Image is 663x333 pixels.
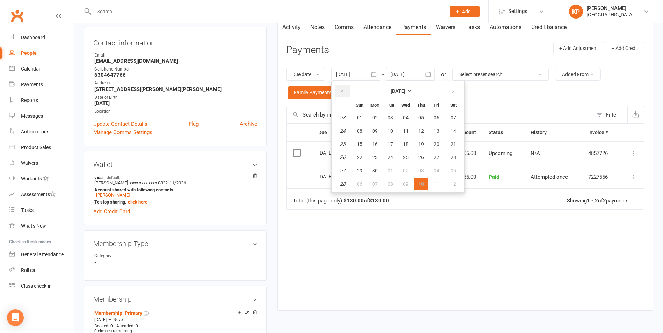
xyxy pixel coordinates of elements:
[305,19,330,35] a: Notes
[388,155,393,160] span: 24
[391,88,405,94] strong: [DATE]
[434,168,439,173] span: 04
[418,128,424,134] span: 12
[434,155,439,160] span: 27
[485,19,526,35] a: Automations
[414,125,428,137] button: 12
[418,168,424,173] span: 03
[445,125,462,137] button: 14
[398,111,413,124] button: 04
[403,168,409,173] span: 02
[417,103,425,108] small: Thursday
[383,178,398,190] button: 08
[372,115,378,120] span: 02
[128,199,147,205] a: click here
[21,113,43,119] div: Messages
[434,141,439,147] span: 20
[482,124,524,141] th: Status
[460,19,485,35] a: Tasks
[93,317,257,323] div: —
[286,45,329,55] h3: Payments
[359,19,396,35] a: Attendance
[344,198,364,204] strong: $130.00
[388,141,393,147] span: 17
[462,9,471,14] span: Add
[21,252,64,257] div: General attendance
[414,111,428,124] button: 05
[383,111,398,124] button: 03
[370,103,379,108] small: Monday
[531,150,540,156] span: N/A
[96,192,130,198] a: [PERSON_NAME]
[94,66,257,73] div: Cellphone Number
[9,262,74,278] a: Roll call
[170,180,186,185] span: 11/2026
[92,7,441,16] input: Search...
[451,181,456,187] span: 12
[526,19,571,35] a: Credit balance
[434,103,439,108] small: Friday
[445,111,462,124] button: 07
[587,198,598,204] strong: 1 - 2
[94,310,142,316] a: Membership: Primary
[357,128,362,134] span: 08
[286,68,325,81] button: Due date
[189,120,199,128] a: Flag
[21,207,34,213] div: Tasks
[567,198,629,204] div: Showing of payments
[398,178,413,190] button: 09
[94,199,254,205] strong: To stop sharing,
[93,161,257,168] h3: Wallet
[21,223,46,229] div: What's New
[434,181,439,187] span: 11
[93,36,257,47] h3: Contact information
[340,181,345,187] em: 28
[403,181,409,187] span: 09
[21,35,45,40] div: Dashboard
[372,128,378,134] span: 09
[21,160,38,166] div: Waivers
[9,77,74,92] a: Payments
[388,168,393,173] span: 01
[429,138,444,150] button: 20
[94,58,257,64] strong: [EMAIL_ADDRESS][DOMAIN_NAME]
[450,6,480,17] button: Add
[372,181,378,187] span: 07
[388,128,393,134] span: 10
[318,147,351,158] div: [DATE]
[94,317,107,322] span: [DATE]
[429,151,444,164] button: 27
[94,108,257,115] div: Location
[418,181,424,187] span: 10
[93,295,257,303] h3: Membership
[398,151,413,164] button: 25
[357,155,362,160] span: 22
[372,141,378,147] span: 16
[398,138,413,150] button: 18
[318,171,351,182] div: [DATE]
[8,7,26,24] a: Clubworx
[448,165,482,189] td: $65.00
[340,114,345,121] em: 23
[383,151,398,164] button: 24
[9,218,74,234] a: What's New
[368,111,382,124] button: 02
[352,164,367,177] button: 29
[240,120,257,128] a: Archive
[94,253,152,259] div: Category
[418,141,424,147] span: 19
[9,187,74,202] a: Assessments
[340,128,345,134] em: 24
[451,155,456,160] span: 28
[448,141,482,165] td: $65.00
[451,141,456,147] span: 21
[21,176,42,182] div: Workouts
[388,181,393,187] span: 08
[414,164,428,177] button: 03
[441,70,446,79] div: or
[368,164,382,177] button: 30
[357,141,362,147] span: 15
[21,50,37,56] div: People
[93,240,257,247] h3: Membership Type
[524,124,582,141] th: History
